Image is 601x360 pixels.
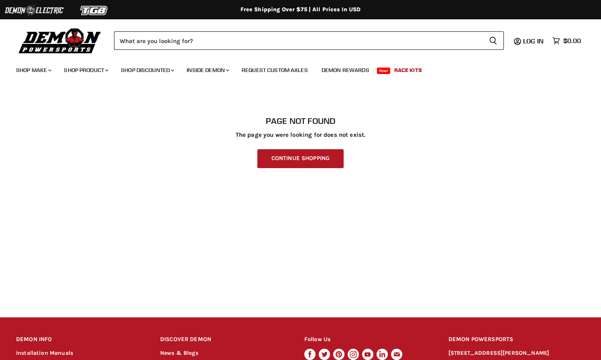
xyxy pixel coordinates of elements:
[181,62,234,78] a: Inside Demon
[483,31,504,50] button: Search
[114,31,504,50] form: Product
[448,330,585,349] h2: DEMON POWERSPORTS
[114,31,483,50] input: Search
[563,37,581,45] span: $0.00
[316,62,375,78] a: Demon Rewards
[520,37,548,45] a: Log in
[236,62,314,78] a: Request Custom Axles
[16,330,145,349] h2: DEMON INFO
[377,68,391,74] span: New!
[10,59,579,78] ul: Main menu
[16,350,73,356] a: Installation Manuals
[523,37,544,45] span: Log in
[16,116,585,126] h1: Page not found
[64,3,124,18] img: TGB Logo 2
[115,62,179,78] a: Shop Discounted
[388,62,428,78] a: Race Kits
[548,35,585,47] a: $0.00
[448,349,585,358] p: [STREET_ADDRESS][PERSON_NAME]
[16,132,585,138] p: The page you were looking for does not exist.
[160,330,289,349] h2: DISCOVER DEMON
[257,149,344,168] a: Continue Shopping
[160,350,198,356] a: News & Blogs
[304,330,433,349] h2: Follow Us
[10,62,56,78] a: Shop Make
[58,62,113,78] a: Shop Product
[16,26,104,55] img: Demon Powersports
[4,3,64,18] img: Demon Electric Logo 2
